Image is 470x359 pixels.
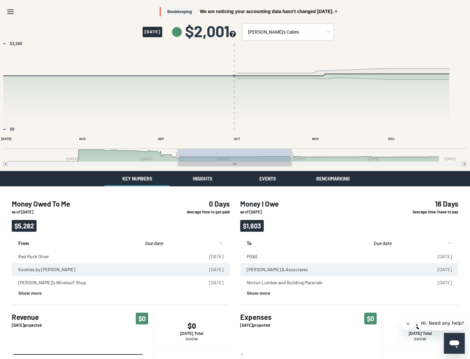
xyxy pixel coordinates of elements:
span: $5,282 [12,220,37,232]
p: Average time I have to pay [387,209,458,215]
svg: Menu [7,8,14,16]
p: as of [DATE] [12,209,148,215]
td: [DATE] [422,263,458,276]
p: Average time to get paid [159,209,230,215]
td: [DATE] [193,250,230,263]
td: [PERSON_NAME]'s Windsurf Shop [12,276,193,289]
p: From [18,237,136,247]
h4: $0 [382,321,458,330]
text: $0 [10,127,14,132]
td: Kookies by [PERSON_NAME] [12,263,193,276]
h4: Revenue [12,313,42,321]
td: [DATE] [193,263,230,276]
button: Benchmarking [300,171,366,186]
button: sort by [371,237,452,250]
button: Key Numbers [104,171,170,186]
td: [PERSON_NAME] & Associates [240,263,422,276]
span: $0 [364,313,377,324]
span: $0 [136,313,148,324]
p: Show [154,337,230,341]
td: [DATE] [422,276,458,289]
text: $3,200 [10,41,22,46]
h4: Expenses [240,313,272,321]
button: Show more [247,291,270,296]
button: $0[DATE] TotalShow [153,313,230,350]
iframe: Button to launch messaging window [444,333,465,354]
span: Bookkeeping [165,7,195,17]
button: sort by [143,237,223,250]
td: [DATE] [193,276,230,289]
p: [DATE] Total [154,331,230,336]
text: NOV [312,137,319,141]
p: To [247,237,365,247]
p: [DATE] projected [240,322,272,328]
h4: Money Owed To Me [12,199,148,208]
p: [DATE] projected [12,322,42,328]
p: Show [382,337,458,341]
span: [DATE] [143,27,162,37]
p: [DATE] Total [382,331,458,336]
iframe: Message from company [417,316,465,330]
button: Events [235,171,300,186]
h4: Money I Owe [240,199,377,208]
button: BookkeepingWe are noticing your accounting data hasn't changed [DATE]. [160,7,338,17]
button: $0[DATE] TotalShow [382,313,458,350]
button: Insights [170,171,235,186]
span: We are noticing your accounting data hasn't changed [DATE]. [200,9,334,14]
span: $1,603 [240,220,264,232]
p: as of [DATE] [240,209,377,215]
text: [DATE] [1,137,11,141]
td: Norton Lumber and Building Materials [240,276,422,289]
span: $2,001 [185,23,236,39]
text: OCT [234,137,240,141]
button: see more about your cashflow projection [229,31,236,38]
text: SEP [158,137,164,141]
text: AUG [79,137,86,141]
h4: 0 Days [159,199,230,208]
h4: 16 Days [387,199,458,208]
text: DEC [388,137,395,141]
td: PG&E [240,250,422,263]
td: Red Rock Diner [12,250,193,263]
g: Past/Projected Data, series 1 of 4 with 185 data points. Y axis, values. X axis, Time. [3,71,465,76]
iframe: Close message [401,317,415,330]
td: [DATE] [422,250,458,263]
button: Show more [18,291,42,296]
h4: $0 [154,321,230,330]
